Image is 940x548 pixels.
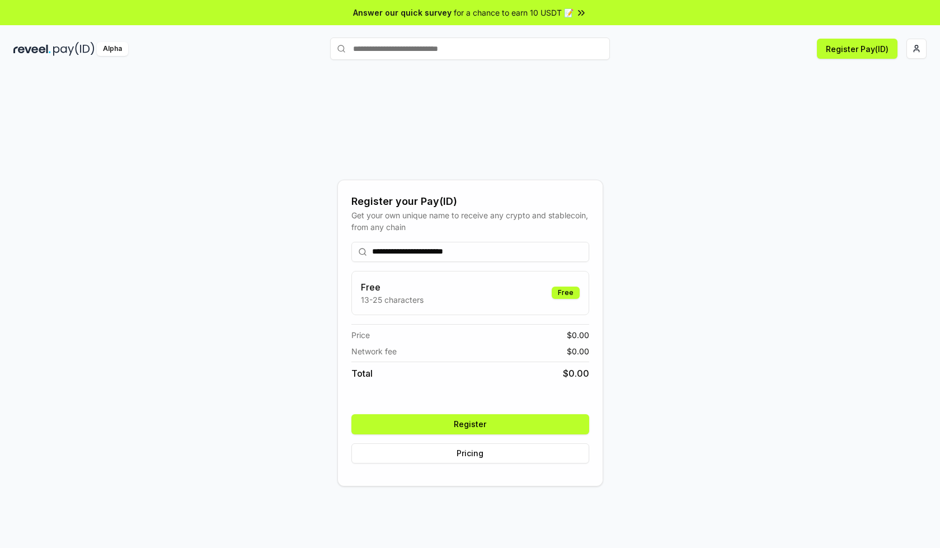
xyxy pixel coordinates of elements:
span: $ 0.00 [567,329,589,341]
h3: Free [361,280,424,294]
div: Get your own unique name to receive any crypto and stablecoin, from any chain [351,209,589,233]
span: Price [351,329,370,341]
button: Register Pay(ID) [817,39,897,59]
span: $ 0.00 [563,367,589,380]
div: Free [552,287,580,299]
span: Total [351,367,373,380]
button: Register [351,414,589,434]
span: Answer our quick survey [353,7,452,18]
span: $ 0.00 [567,345,589,357]
span: for a chance to earn 10 USDT 📝 [454,7,574,18]
div: Alpha [97,42,128,56]
button: Pricing [351,443,589,463]
p: 13-25 characters [361,294,424,306]
img: pay_id [53,42,95,56]
div: Register your Pay(ID) [351,194,589,209]
img: reveel_dark [13,42,51,56]
span: Network fee [351,345,397,357]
